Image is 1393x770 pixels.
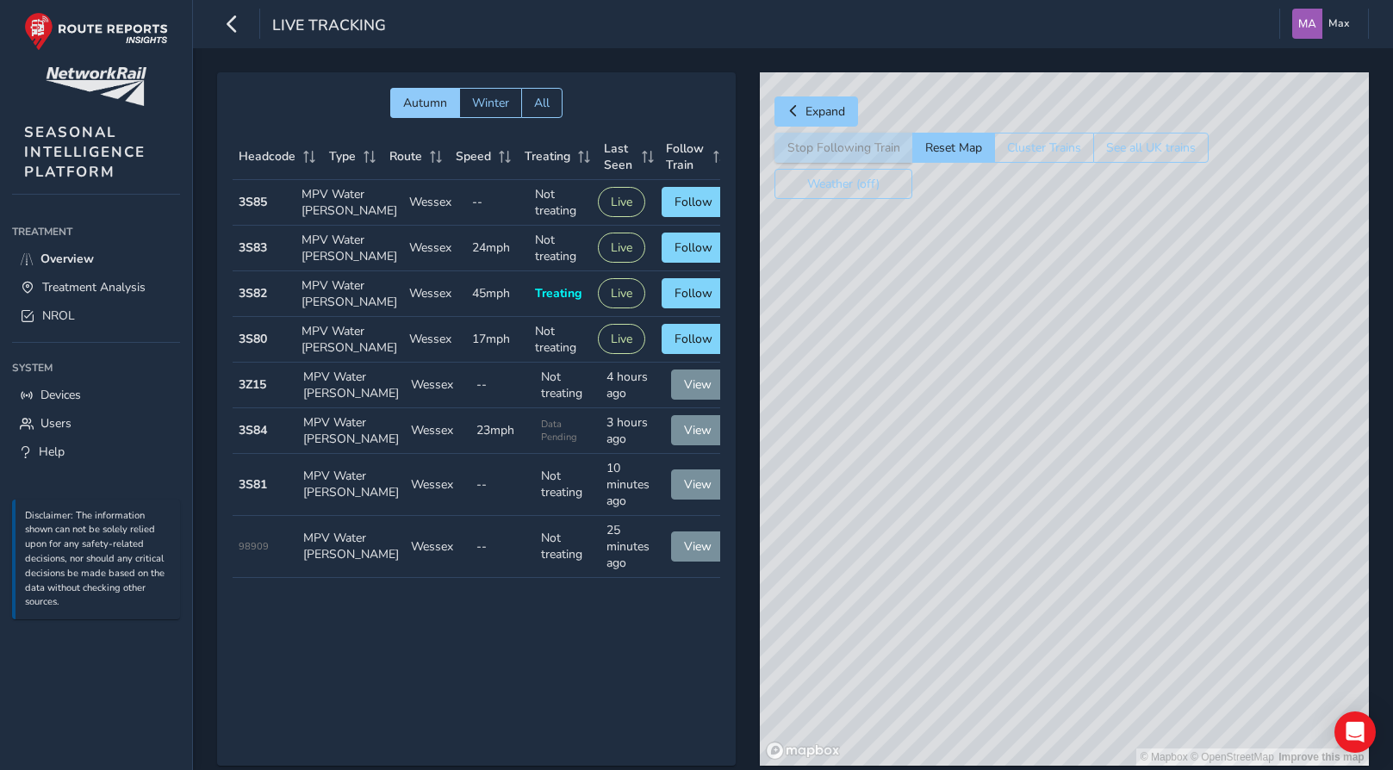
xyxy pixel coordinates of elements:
img: diamond-layout [1292,9,1322,39]
span: Type [329,148,356,165]
span: View [684,538,712,555]
button: Follow [662,233,725,263]
span: View [684,422,712,438]
span: Overview [40,251,94,267]
td: Not treating [529,317,592,363]
td: MPV Water [PERSON_NAME] [295,317,403,363]
span: Treatment Analysis [42,279,146,295]
button: View [671,369,724,400]
span: Users [40,415,72,432]
button: Autumn [390,88,459,118]
button: Max [1292,9,1356,39]
td: 24mph [466,226,529,271]
span: SEASONAL INTELLIGENCE PLATFORM [24,122,146,182]
button: Follow [662,278,725,308]
td: 17mph [466,317,529,363]
a: Treatment Analysis [12,273,180,301]
td: Not treating [535,516,600,578]
td: 23mph [470,408,536,454]
td: -- [470,454,536,516]
span: View [684,376,712,393]
span: Devices [40,387,81,403]
td: MPV Water [PERSON_NAME] [297,516,405,578]
td: 3 hours ago [600,408,666,454]
a: Devices [12,381,180,409]
td: Wessex [403,180,466,226]
td: Wessex [405,408,470,454]
span: Follow [675,194,712,210]
span: Max [1328,9,1350,39]
button: Expand [774,96,858,127]
span: Help [39,444,65,460]
span: Live Tracking [272,15,386,39]
td: Not treating [535,454,600,516]
td: Not treating [529,180,592,226]
span: Treating [525,148,570,165]
button: Live [598,233,645,263]
strong: 3S85 [239,194,267,210]
button: View [671,531,724,562]
strong: 3Z15 [239,376,266,393]
td: 25 minutes ago [600,516,666,578]
p: Disclaimer: The information shown can not be solely relied upon for any safety-related decisions,... [25,509,171,611]
button: All [521,88,563,118]
td: 10 minutes ago [600,454,666,516]
button: Follow [662,324,725,354]
span: Route [389,148,422,165]
img: rr logo [24,12,168,51]
img: customer logo [46,67,146,106]
td: MPV Water [PERSON_NAME] [297,408,405,454]
span: All [534,95,550,111]
td: MPV Water [PERSON_NAME] [295,180,403,226]
td: -- [470,363,536,408]
td: MPV Water [PERSON_NAME] [297,454,405,516]
span: Last Seen [604,140,636,173]
span: Headcode [239,148,295,165]
button: Live [598,278,645,308]
a: Users [12,409,180,438]
button: Winter [459,88,521,118]
span: Speed [456,148,491,165]
span: Expand [805,103,845,120]
td: -- [466,180,529,226]
button: Follow [662,187,725,217]
strong: 3S82 [239,285,267,301]
span: Treating [535,285,581,301]
strong: 3S80 [239,331,267,347]
button: View [671,415,724,445]
a: Help [12,438,180,466]
button: Live [598,187,645,217]
td: Wessex [405,516,470,578]
td: MPV Water [PERSON_NAME] [295,271,403,317]
button: Live [598,324,645,354]
a: NROL [12,301,180,330]
span: NROL [42,307,75,324]
a: Overview [12,245,180,273]
div: System [12,355,180,381]
div: Treatment [12,219,180,245]
td: Wessex [405,363,470,408]
span: Follow [675,331,712,347]
span: 98909 [239,540,269,553]
td: Not treating [529,226,592,271]
button: Weather (off) [774,169,912,199]
strong: 3S84 [239,422,267,438]
td: MPV Water [PERSON_NAME] [295,226,403,271]
strong: 3S81 [239,476,267,493]
span: Follow [675,239,712,256]
span: Winter [472,95,509,111]
td: Not treating [535,363,600,408]
span: Follow Train [666,140,707,173]
button: View [671,469,724,500]
span: Follow [675,285,712,301]
td: Wessex [403,271,466,317]
span: Data Pending [541,418,594,444]
div: Open Intercom Messenger [1334,711,1376,753]
td: 45mph [466,271,529,317]
button: See all UK trains [1093,133,1209,163]
td: Wessex [403,226,466,271]
strong: 3S83 [239,239,267,256]
span: View [684,476,712,493]
td: MPV Water [PERSON_NAME] [297,363,405,408]
span: Autumn [403,95,447,111]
